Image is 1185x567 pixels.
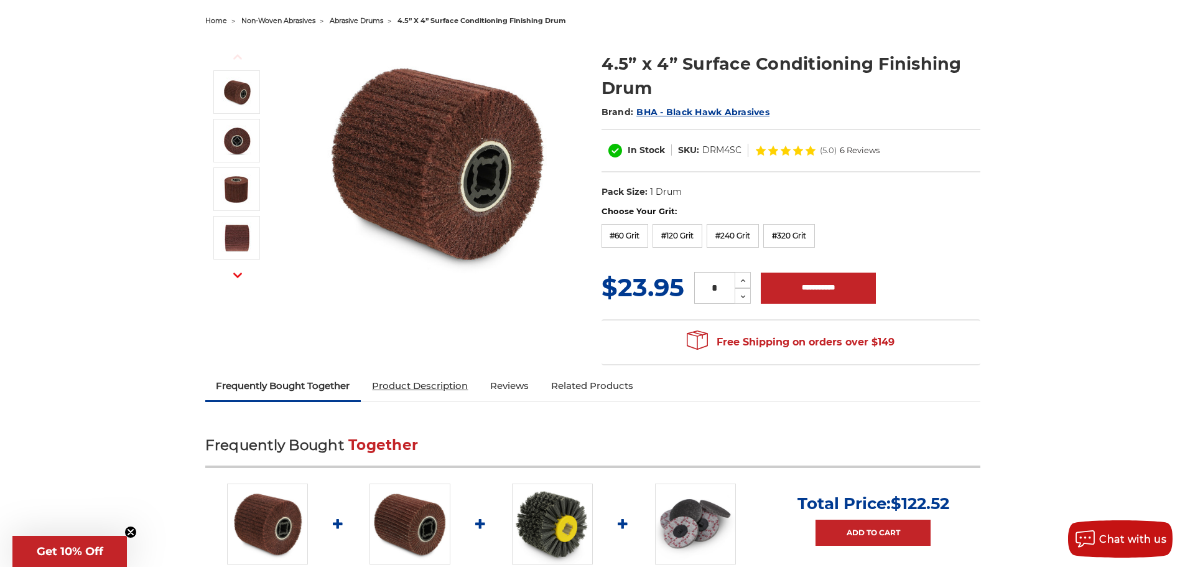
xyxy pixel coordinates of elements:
a: Frequently Bought Together [205,372,361,400]
span: In Stock [628,144,665,156]
span: Get 10% Off [37,545,103,558]
label: Choose Your Grit: [602,205,980,218]
button: Next [223,262,253,289]
dd: 1 Drum [650,185,682,199]
img: 4.5" x 4" Surface Conditioning Finishing Drum - 3/4 Inch Quad Key Arbor [221,125,253,156]
a: abrasive drums [330,16,383,25]
dd: DRM4SC [702,144,741,157]
span: $122.52 [891,494,949,513]
button: Chat with us [1068,520,1173,558]
span: (5.0) [820,146,837,154]
span: 6 Reviews [840,146,880,154]
span: Chat with us [1099,533,1166,545]
a: Related Products [540,372,644,400]
img: 4.5 Inch Surface Conditioning Finishing Drum [312,39,560,288]
a: home [205,16,227,25]
dt: SKU: [678,144,699,157]
img: Non Woven Finishing Sanding Drum [221,174,253,205]
p: Total Price: [797,494,949,513]
dt: Pack Size: [602,185,648,199]
a: Product Description [361,372,479,400]
a: Add to Cart [816,520,931,546]
h1: 4.5” x 4” Surface Conditioning Finishing Drum [602,52,980,100]
img: 4.5” x 4” Surface Conditioning Finishing Drum [221,222,253,253]
span: 4.5” x 4” surface conditioning finishing drum [397,16,566,25]
a: non-woven abrasives [241,16,315,25]
img: 4.5 Inch Surface Conditioning Finishing Drum [221,77,253,108]
span: Brand: [602,106,634,118]
div: Get 10% OffClose teaser [12,536,127,567]
button: Close teaser [124,526,137,538]
img: 4.5 Inch Surface Conditioning Finishing Drum [227,484,308,565]
span: $23.95 [602,272,684,302]
a: Reviews [479,372,540,400]
button: Previous [223,44,253,70]
span: Frequently Bought [205,436,344,454]
a: BHA - Black Hawk Abrasives [636,106,769,118]
span: Free Shipping on orders over $149 [687,330,895,355]
span: Together [348,436,418,454]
